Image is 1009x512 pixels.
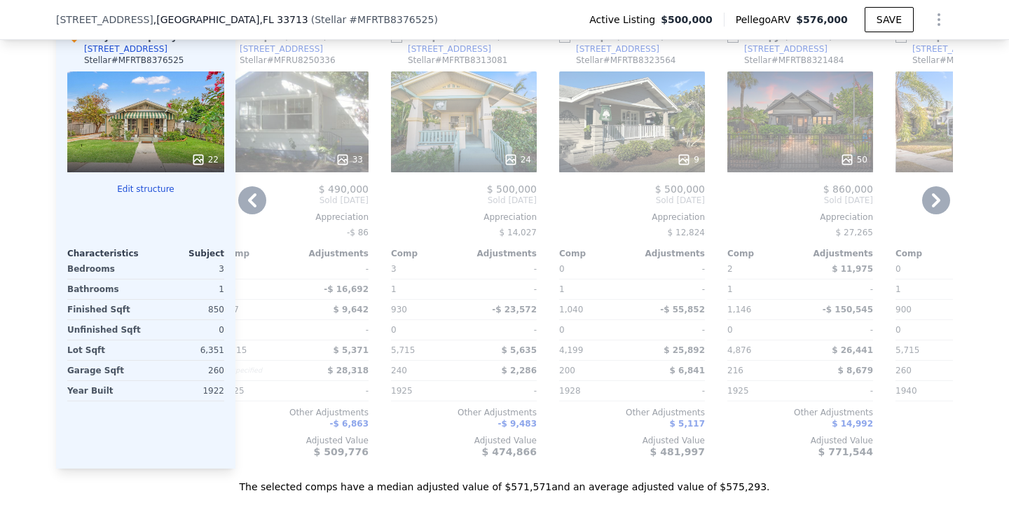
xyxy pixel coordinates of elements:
[315,14,346,25] span: Stellar
[467,259,537,279] div: -
[240,55,336,66] div: Stellar # MFRU8250336
[223,43,323,55] a: [STREET_ADDRESS]
[492,305,537,314] span: -$ 23,572
[296,248,369,259] div: Adjustments
[347,228,369,237] span: -$ 86
[240,43,323,55] div: [STREET_ADDRESS]
[408,55,507,66] div: Stellar # MFRTB8313081
[744,55,844,66] div: Stellar # MFRTB8321484
[67,300,143,319] div: Finished Sqft
[832,419,873,429] span: $ 14,992
[635,279,705,299] div: -
[803,279,873,299] div: -
[803,320,873,340] div: -
[576,43,659,55] div: [STREET_ADDRESS]
[912,43,996,55] div: [STREET_ADDRESS]
[298,381,369,401] div: -
[223,435,369,446] div: Adjusted Value
[559,435,705,446] div: Adjusted Value
[635,381,705,401] div: -
[223,381,293,401] div: 1925
[464,248,537,259] div: Adjustments
[149,300,224,319] div: 850
[467,381,537,401] div: -
[823,305,873,314] span: -$ 150,545
[823,184,873,195] span: $ 860,000
[832,345,873,355] span: $ 26,441
[655,184,705,195] span: $ 500,000
[84,43,167,55] div: [STREET_ADDRESS]
[149,279,224,299] div: 1
[559,195,705,206] span: Sold [DATE]
[895,279,966,299] div: 1
[925,6,953,34] button: Show Options
[56,13,153,27] span: [STREET_ADDRESS]
[67,279,143,299] div: Bathrooms
[727,212,873,223] div: Appreciation
[67,248,146,259] div: Characteristics
[727,248,800,259] div: Comp
[736,13,797,27] span: Pellego ARV
[559,212,705,223] div: Appreciation
[67,361,143,380] div: Garage Sqft
[661,13,713,27] span: $500,000
[895,345,919,355] span: 5,715
[559,345,583,355] span: 4,199
[660,305,705,314] span: -$ 55,852
[895,43,996,55] a: [STREET_ADDRESS]
[727,325,733,335] span: 0
[727,407,873,418] div: Other Adjustments
[467,279,537,299] div: -
[327,366,369,375] span: $ 28,318
[67,340,143,360] div: Lot Sqft
[895,325,901,335] span: 0
[744,43,828,55] div: [STREET_ADDRESS]
[319,184,369,195] span: $ 490,000
[391,212,537,223] div: Appreciation
[796,14,848,25] span: $576,000
[836,228,873,237] span: $ 27,265
[498,419,537,429] span: -$ 9,483
[727,366,743,375] span: 216
[149,320,224,340] div: 0
[895,381,966,401] div: 1940
[727,381,797,401] div: 1925
[487,184,537,195] span: $ 500,000
[324,284,369,294] span: -$ 16,692
[670,419,705,429] span: $ 5,117
[349,14,434,25] span: # MFRTB8376525
[677,153,699,167] div: 9
[895,366,912,375] span: 260
[391,305,407,314] span: 930
[559,381,629,401] div: 1928
[727,305,751,314] span: 1,146
[635,320,705,340] div: -
[668,228,705,237] span: $ 12,824
[391,345,415,355] span: 5,715
[664,345,705,355] span: $ 25,892
[559,407,705,418] div: Other Adjustments
[314,446,369,457] span: $ 509,776
[298,259,369,279] div: -
[391,407,537,418] div: Other Adjustments
[559,248,632,259] div: Comp
[391,435,537,446] div: Adjusted Value
[895,248,968,259] div: Comp
[149,340,224,360] div: 6,351
[336,153,363,167] div: 33
[895,305,912,314] span: 900
[67,184,224,195] button: Edit structure
[865,7,914,32] button: SAVE
[330,419,369,429] span: -$ 6,863
[408,43,491,55] div: [STREET_ADDRESS]
[391,248,464,259] div: Comp
[223,407,369,418] div: Other Adjustments
[334,305,369,314] span: $ 9,642
[727,43,828,55] a: [STREET_ADDRESS]
[500,228,537,237] span: $ 14,027
[635,259,705,279] div: -
[467,320,537,340] div: -
[727,279,797,299] div: 1
[559,325,565,335] span: 0
[334,345,369,355] span: $ 5,371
